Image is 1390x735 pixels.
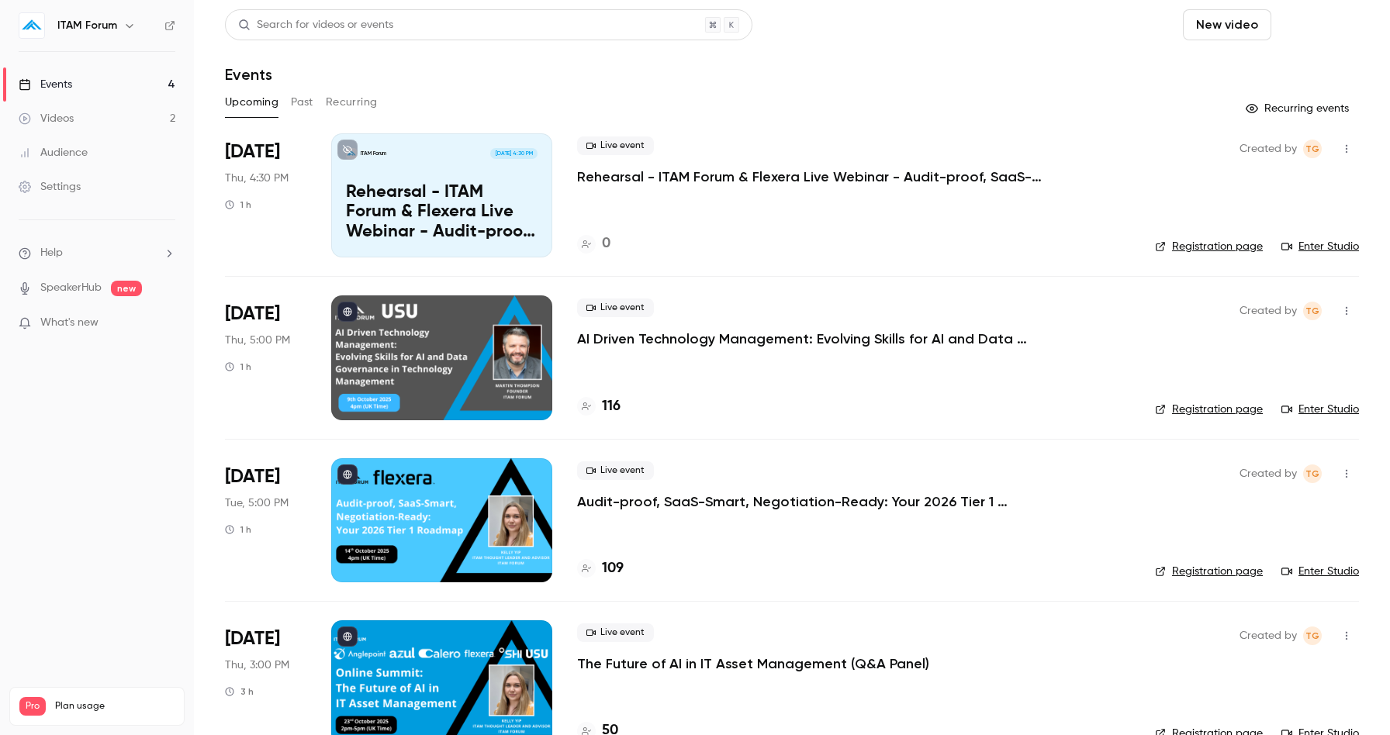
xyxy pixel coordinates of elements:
[225,523,251,536] div: 1 h
[1281,564,1359,579] a: Enter Studio
[19,245,175,261] li: help-dropdown-opener
[225,333,290,348] span: Thu, 5:00 PM
[19,13,44,38] img: ITAM Forum
[1240,302,1297,320] span: Created by
[225,464,280,489] span: [DATE]
[238,17,393,33] div: Search for videos or events
[331,133,552,257] a: Rehearsal - ITAM Forum & Flexera Live Webinar - Audit-proof, SaaS-Smart, Negotiation-Ready: Your ...
[1305,302,1319,320] span: TG
[1303,302,1322,320] span: Tasveer Gola
[225,90,278,115] button: Upcoming
[40,280,102,296] a: SpeakerHub
[111,281,142,296] span: new
[1281,402,1359,417] a: Enter Studio
[577,233,610,254] a: 0
[225,495,289,511] span: Tue, 5:00 PM
[225,198,251,211] div: 1 h
[1240,140,1297,158] span: Created by
[225,685,254,698] div: 3 h
[1183,9,1271,40] button: New video
[577,654,929,673] a: The Future of AI in IT Asset Management (Q&A Panel)
[1305,140,1319,158] span: TG
[225,361,251,373] div: 1 h
[1303,140,1322,158] span: Tasveer Gola
[19,77,72,92] div: Events
[602,396,621,417] h4: 116
[577,558,624,579] a: 109
[291,90,313,115] button: Past
[490,148,537,159] span: [DATE] 4:30 PM
[1155,402,1263,417] a: Registration page
[225,65,272,84] h1: Events
[225,295,306,419] div: Oct 9 Thu, 4:00 PM (Europe/London)
[1305,464,1319,483] span: TG
[1240,626,1297,645] span: Created by
[577,298,654,317] span: Live event
[1303,464,1322,483] span: Tasveer Gola
[1281,239,1359,254] a: Enter Studio
[361,150,386,157] p: ITAM Forum
[225,140,280,164] span: [DATE]
[602,233,610,254] h4: 0
[577,461,654,480] span: Live event
[225,133,306,257] div: Oct 9 Thu, 3:30 PM (Europe/London)
[55,700,175,713] span: Plan usage
[40,315,99,331] span: What's new
[19,145,88,160] div: Audience
[346,183,538,243] p: Rehearsal - ITAM Forum & Flexera Live Webinar - Audit-proof, SaaS-Smart, Negotiation-Ready: Your ...
[1278,9,1359,40] button: Schedule
[19,697,46,716] span: Pro
[1305,626,1319,645] span: TG
[577,136,654,155] span: Live event
[225,657,289,673] span: Thu, 3:00 PM
[225,302,280,326] span: [DATE]
[577,330,1042,348] a: AI Driven Technology Management: Evolving Skills for AI and Data Governance in Technology Management
[577,492,1042,511] a: Audit-proof, SaaS-Smart, Negotiation-Ready: Your 2026 Tier 1 Roadmap
[1155,564,1263,579] a: Registration page
[602,558,624,579] h4: 109
[19,179,81,195] div: Settings
[225,626,280,651] span: [DATE]
[1240,464,1297,483] span: Created by
[1239,96,1359,121] button: Recurring events
[326,90,378,115] button: Recurring
[40,245,63,261] span: Help
[577,623,654,642] span: Live event
[577,167,1042,186] a: Rehearsal - ITAM Forum & Flexera Live Webinar - Audit-proof, SaaS-Smart, Negotiation-Ready: Your ...
[577,396,621,417] a: 116
[225,171,289,186] span: Thu, 4:30 PM
[225,458,306,582] div: Oct 14 Tue, 4:00 PM (Europe/London)
[1303,626,1322,645] span: Tasveer Gola
[1155,239,1263,254] a: Registration page
[57,18,117,33] h6: ITAM Forum
[157,316,175,330] iframe: Noticeable Trigger
[19,111,74,126] div: Videos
